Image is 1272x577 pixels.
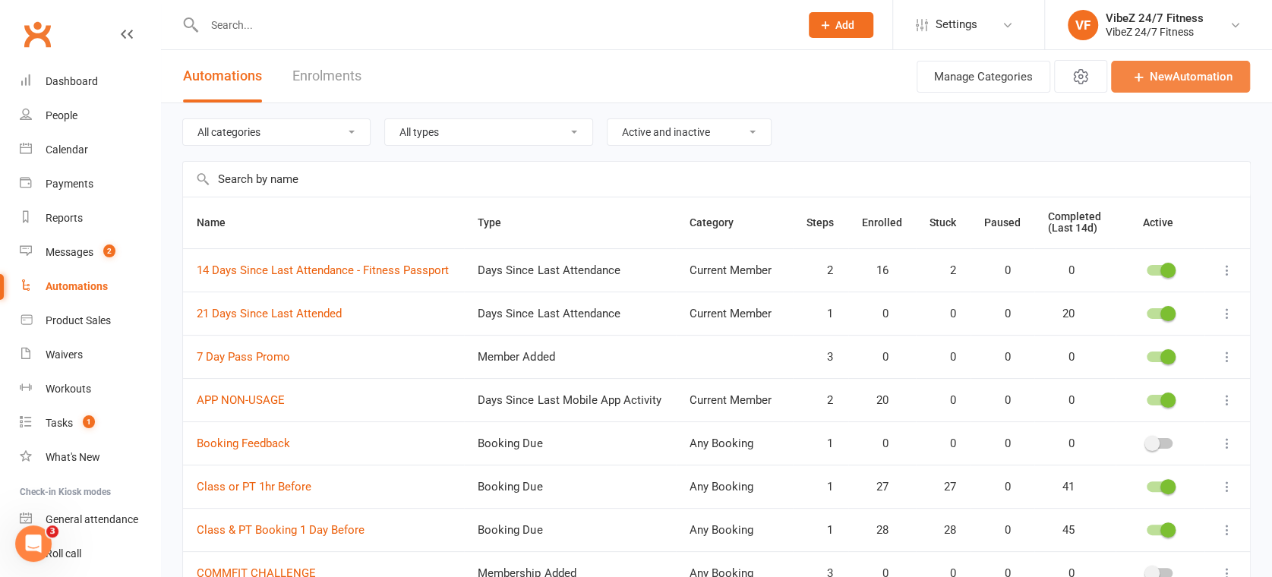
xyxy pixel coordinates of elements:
[46,417,73,429] div: Tasks
[46,348,83,361] div: Waivers
[20,406,160,440] a: Tasks 1
[46,547,81,560] div: Roll call
[46,109,77,121] div: People
[200,14,789,36] input: Search...
[809,12,873,38] button: Add
[690,437,779,450] div: Any Booking
[984,264,1011,277] span: 0
[806,394,833,407] span: 2
[930,437,956,450] span: 0
[690,216,750,229] span: Category
[917,61,1050,93] button: Manage Categories
[46,525,58,538] span: 3
[197,437,290,450] a: Booking Feedback
[690,213,750,232] button: Category
[292,50,361,102] a: Enrolments
[690,394,779,407] div: Current Member
[1048,524,1075,537] span: 45
[464,465,676,508] td: Booking Due
[1111,61,1250,93] a: NewAutomation
[464,248,676,292] td: Days Since Last Attendance
[46,280,108,292] div: Automations
[15,525,52,562] iframe: Intercom live chat
[46,513,138,525] div: General attendance
[690,264,779,277] div: Current Member
[46,383,91,395] div: Workouts
[20,537,160,571] a: Roll call
[197,263,449,277] a: 14 Days Since Last Attendance - Fitness Passport
[20,235,160,270] a: Messages 2
[862,524,889,537] span: 28
[1068,10,1098,40] div: VF
[936,8,977,42] span: Settings
[464,197,676,248] th: Type
[1048,437,1075,450] span: 0
[806,307,833,320] span: 1
[1106,11,1204,25] div: VibeZ 24/7 Fitness
[690,524,779,537] div: Any Booking
[197,307,342,320] a: 21 Days Since Last Attended
[806,437,833,450] span: 1
[46,314,111,326] div: Product Sales
[1129,213,1190,232] button: Active
[46,178,93,190] div: Payments
[46,75,98,87] div: Dashboard
[18,15,56,53] a: Clubworx
[984,437,1011,450] span: 0
[1143,216,1173,229] span: Active
[20,133,160,167] a: Calendar
[930,394,956,407] span: 0
[862,437,889,450] span: 0
[20,99,160,133] a: People
[806,264,833,277] span: 2
[862,394,889,407] span: 20
[20,65,160,99] a: Dashboard
[20,440,160,475] a: What's New
[20,201,160,235] a: Reports
[984,481,1011,493] span: 0
[197,523,365,537] a: Class & PT Booking 1 Day Before
[20,167,160,201] a: Payments
[971,197,1035,248] th: Paused
[930,481,956,493] span: 27
[690,307,779,320] div: Current Member
[46,143,88,156] div: Calendar
[806,524,833,537] span: 1
[197,480,311,493] a: Class or PT 1hr Before
[464,378,676,421] td: Days Since Last Mobile App Activity
[20,338,160,372] a: Waivers
[984,524,1011,537] span: 0
[984,351,1011,364] span: 0
[1048,307,1075,320] span: 20
[862,264,889,277] span: 16
[197,213,242,232] button: Name
[46,451,100,463] div: What's New
[1048,210,1101,234] span: Completed (Last 14d)
[197,216,242,229] span: Name
[835,19,854,31] span: Add
[20,304,160,338] a: Product Sales
[83,415,95,428] span: 1
[930,351,956,364] span: 0
[984,307,1011,320] span: 0
[930,264,956,277] span: 2
[848,197,917,248] th: Enrolled
[464,508,676,551] td: Booking Due
[183,50,262,102] button: Automations
[464,421,676,465] td: Booking Due
[1048,481,1075,493] span: 41
[793,197,847,248] th: Steps
[464,335,676,378] td: Member Added
[197,350,290,364] a: 7 Day Pass Promo
[1048,264,1075,277] span: 0
[862,351,889,364] span: 0
[197,393,285,407] a: APP NON-USAGE
[806,481,833,493] span: 1
[20,503,160,537] a: General attendance kiosk mode
[20,270,160,304] a: Automations
[46,212,83,224] div: Reports
[862,481,889,493] span: 27
[1048,351,1075,364] span: 0
[1106,25,1204,39] div: VibeZ 24/7 Fitness
[1048,394,1075,407] span: 0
